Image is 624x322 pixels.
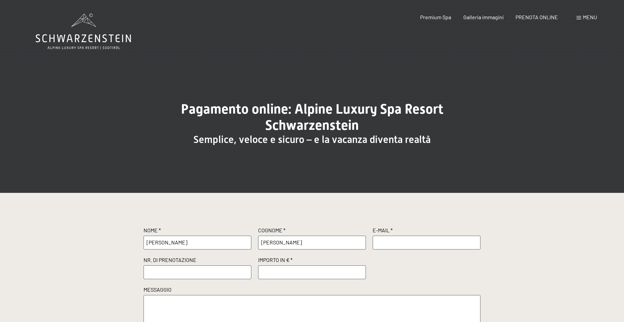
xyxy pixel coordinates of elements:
label: E-Mail * [373,227,480,236]
label: Messaggio [144,286,480,295]
label: Nr. di prenotazione [144,256,251,265]
span: Semplice, veloce e sicuro – e la vacanza diventa realtà [193,134,431,145]
span: Pagamento online: Alpine Luxury Spa Resort Schwarzenstein [181,101,443,133]
label: Cognome * [258,227,366,236]
label: Nome * [144,227,251,236]
a: Galleria immagini [463,14,504,20]
span: Menu [583,14,597,20]
a: PRENOTA ONLINE [516,14,558,20]
label: Importo in € * [258,256,366,265]
a: Premium Spa [420,14,451,20]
